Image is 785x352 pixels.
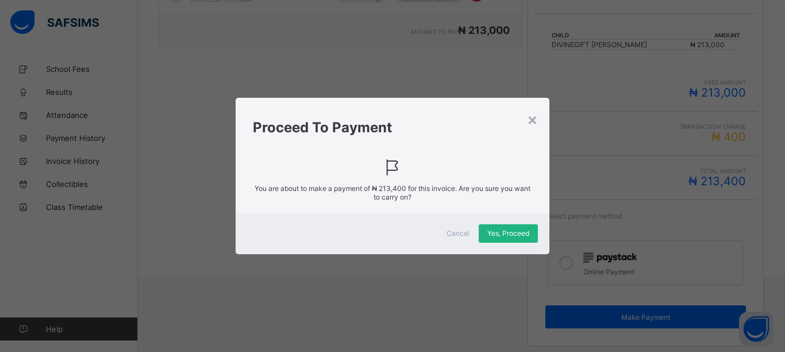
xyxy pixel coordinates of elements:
span: Yes, Proceed [487,229,529,238]
h1: Proceed To Payment [253,119,532,136]
span: Cancel [447,229,470,238]
span: You are about to make a payment of for this invoice. Are you sure you want to carry on? [253,184,532,201]
div: × [527,109,538,129]
span: ₦ 213,400 [372,184,406,193]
